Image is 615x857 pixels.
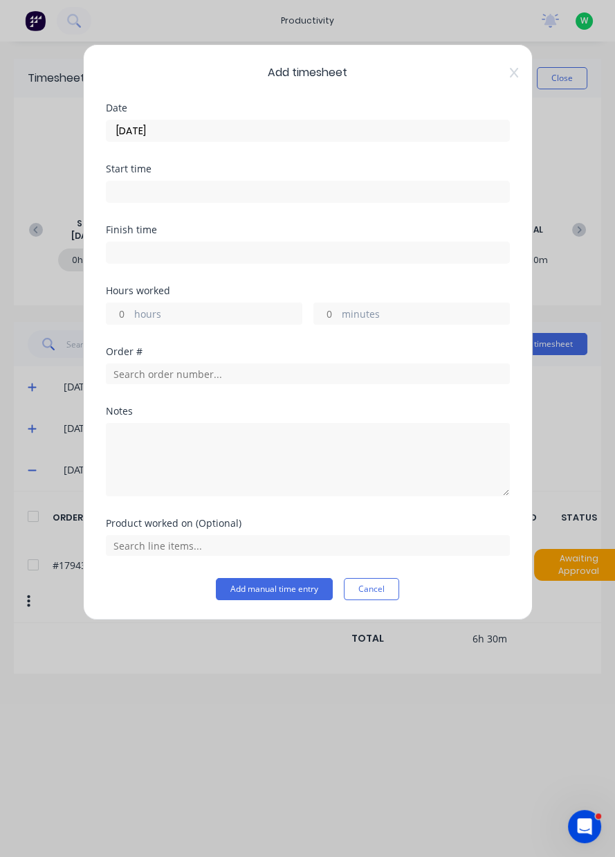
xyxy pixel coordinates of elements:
div: Order # [106,347,510,357]
input: Search order number... [106,363,510,384]
label: minutes [342,307,509,324]
div: Date [106,103,510,113]
iframe: Intercom live chat [568,810,601,843]
button: Cancel [344,578,399,600]
input: 0 [314,303,338,324]
button: Add manual time entry [216,578,333,600]
div: Notes [106,406,510,416]
div: Product worked on (Optional) [106,518,510,528]
input: Search line items... [106,535,510,556]
span: Add timesheet [106,64,510,81]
